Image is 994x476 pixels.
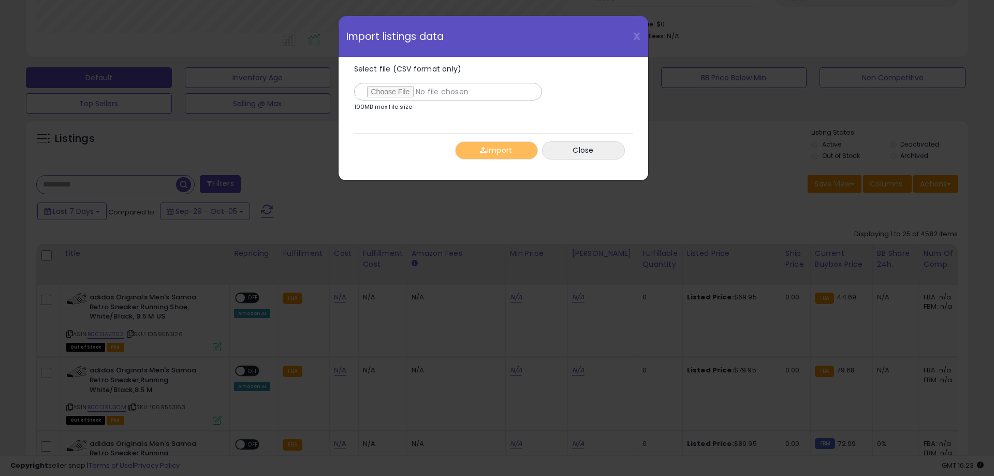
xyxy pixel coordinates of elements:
button: Import [455,141,538,160]
span: X [633,29,640,44]
span: Select file (CSV format only) [354,64,462,74]
span: Import listings data [346,32,444,41]
p: 100MB max file size [354,104,413,110]
button: Close [542,141,625,160]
